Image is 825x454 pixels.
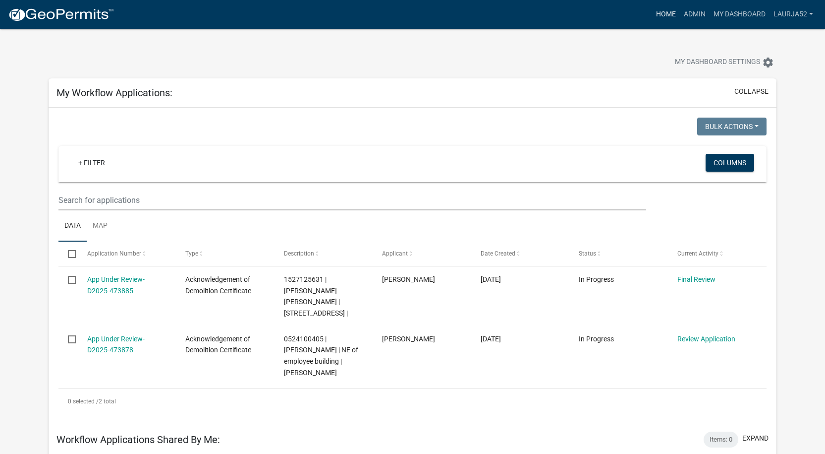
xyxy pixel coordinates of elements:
div: collapse [49,108,776,424]
input: Search for applications [58,190,646,210]
span: 09/04/2025 [481,335,501,343]
h5: My Workflow Applications: [56,87,172,99]
a: My Dashboard [710,5,770,24]
datatable-header-cell: Applicant [373,242,471,265]
button: My Dashboard Settingssettings [667,53,782,72]
a: + Filter [70,154,113,172]
span: In Progress [579,275,614,283]
span: Date Created [481,250,515,257]
span: Description [284,250,314,257]
button: Columns [706,154,754,172]
a: Admin [680,5,710,24]
button: collapse [734,86,769,97]
a: laurja52 [770,5,817,24]
datatable-header-cell: Type [176,242,275,265]
span: 0 selected / [68,398,99,405]
span: Applicant [382,250,408,257]
span: Acknowledgement of Demolition Certificate [185,275,251,295]
a: Home [652,5,680,24]
a: Map [87,210,113,242]
span: My Dashboard Settings [675,57,760,68]
a: App Under Review-D2025-473885 [87,275,145,295]
a: Final Review [677,275,715,283]
span: Status [579,250,596,257]
span: Current Activity [677,250,718,257]
span: In Progress [579,335,614,343]
datatable-header-cell: Current Activity [668,242,767,265]
datatable-header-cell: Application Number [78,242,176,265]
i: settings [762,57,774,68]
button: Bulk Actions [697,118,767,135]
button: expand [742,433,769,444]
a: Data [58,210,87,242]
datatable-header-cell: Date Created [471,242,570,265]
span: Laura Johnston [382,275,435,283]
div: Items: 0 [704,432,738,448]
h5: Workflow Applications Shared By Me: [56,434,220,446]
span: 1527125631 | Matthew Daisy Cory | 428 Main Street | [284,275,348,317]
span: Application Number [87,250,141,257]
div: 2 total [58,389,767,414]
a: App Under Review-D2025-473878 [87,335,145,354]
datatable-header-cell: Status [569,242,668,265]
span: Acknowledgement of Demolition Certificate [185,335,251,354]
datatable-header-cell: Description [275,242,373,265]
span: Laura Johnston [382,335,435,343]
span: 0524100405 | Freddie Mercury | NE of employee building | Laura Johnston [284,335,358,377]
a: Review Application [677,335,735,343]
span: Type [185,250,198,257]
datatable-header-cell: Select [58,242,77,265]
span: 09/04/2025 [481,275,501,283]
